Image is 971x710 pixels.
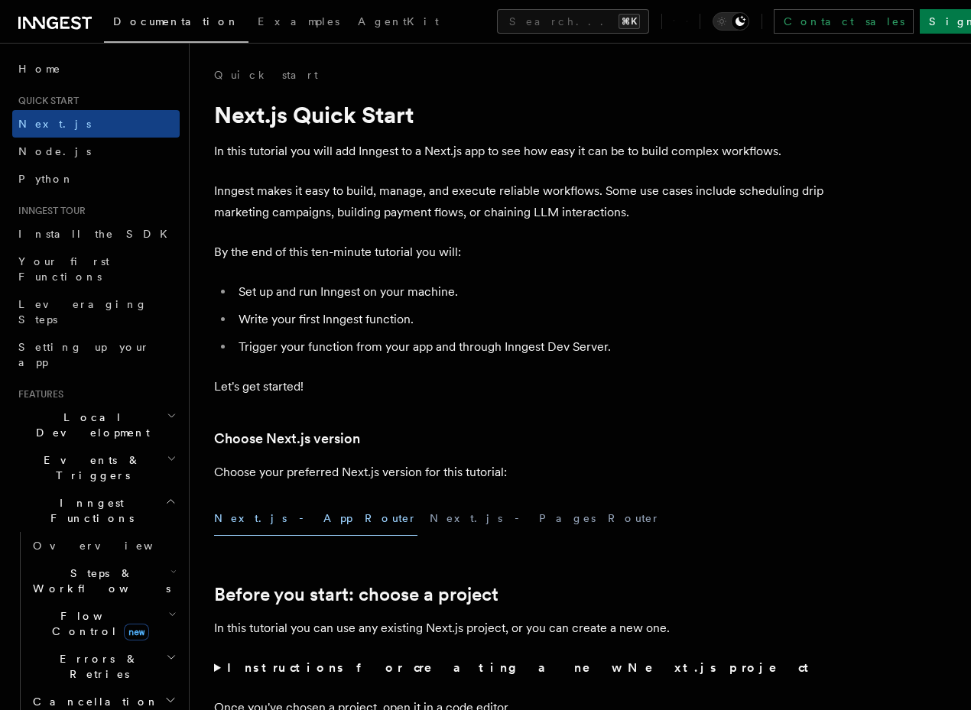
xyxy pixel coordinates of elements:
a: Examples [248,5,349,41]
li: Set up and run Inngest on your machine. [234,281,826,303]
a: Quick start [214,67,318,83]
span: Quick start [12,95,79,107]
a: Setting up your app [12,333,180,376]
span: Events & Triggers [12,452,167,483]
span: Errors & Retries [27,651,166,682]
p: Inngest makes it easy to build, manage, and execute reliable workflows. Some use cases include sc... [214,180,826,223]
span: Setting up your app [18,341,150,368]
p: In this tutorial you will add Inngest to a Next.js app to see how easy it can be to build complex... [214,141,826,162]
button: Events & Triggers [12,446,180,489]
a: Contact sales [774,9,914,34]
span: Inngest tour [12,205,86,217]
span: Inngest Functions [12,495,165,526]
button: Local Development [12,404,180,446]
span: Next.js [18,118,91,130]
span: Overview [33,540,190,552]
button: Errors & Retries [27,645,180,688]
strong: Instructions for creating a new Next.js project [227,660,815,675]
a: Choose Next.js version [214,428,360,449]
h1: Next.js Quick Start [214,101,826,128]
button: Flow Controlnew [27,602,180,645]
a: Python [12,165,180,193]
p: In this tutorial you can use any existing Next.js project, or you can create a new one. [214,618,826,639]
button: Inngest Functions [12,489,180,532]
a: Home [12,55,180,83]
li: Trigger your function from your app and through Inngest Dev Server. [234,336,826,358]
span: Documentation [113,15,239,28]
summary: Instructions for creating a new Next.js project [214,657,826,679]
button: Next.js - Pages Router [430,501,661,536]
kbd: ⌘K [619,14,640,29]
a: Overview [27,532,180,559]
a: Your first Functions [12,248,180,290]
span: Cancellation [27,694,159,709]
button: Steps & Workflows [27,559,180,602]
button: Next.js - App Router [214,501,417,536]
li: Write your first Inngest function. [234,309,826,330]
span: Examples [258,15,339,28]
p: By the end of this ten-minute tutorial you will: [214,242,826,263]
p: Let's get started! [214,376,826,397]
span: Local Development [12,410,167,440]
a: Documentation [104,5,248,43]
button: Toggle dark mode [713,12,749,31]
a: Next.js [12,110,180,138]
a: Leveraging Steps [12,290,180,333]
span: Node.js [18,145,91,157]
a: Install the SDK [12,220,180,248]
span: Steps & Workflows [27,566,170,596]
span: new [124,624,149,640]
a: Before you start: choose a project [214,584,498,605]
span: Python [18,173,74,185]
span: Leveraging Steps [18,298,148,326]
a: Node.js [12,138,180,165]
p: Choose your preferred Next.js version for this tutorial: [214,462,826,483]
span: Flow Control [27,608,168,639]
a: AgentKit [349,5,448,41]
button: Search...⌘K [497,9,649,34]
span: AgentKit [358,15,439,28]
span: Install the SDK [18,228,177,240]
span: Features [12,388,63,400]
span: Home [18,61,61,76]
span: Your first Functions [18,255,109,283]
